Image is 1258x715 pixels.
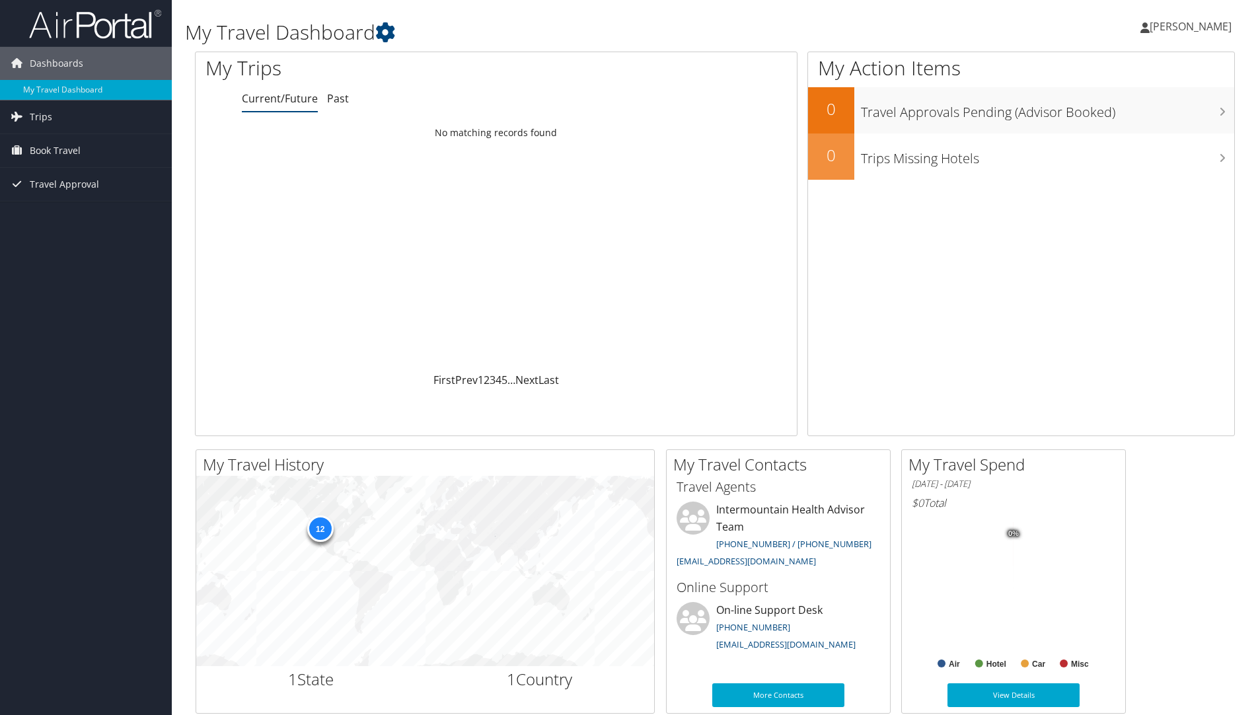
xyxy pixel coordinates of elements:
h6: [DATE] - [DATE] [912,478,1115,490]
h2: My Travel History [203,453,654,476]
h1: My Trips [205,54,536,82]
a: View Details [947,683,1080,707]
a: 5 [501,373,507,387]
a: 2 [484,373,490,387]
a: 3 [490,373,496,387]
text: Car [1032,659,1045,669]
div: 12 [307,515,333,542]
a: [PERSON_NAME] [1140,7,1245,46]
td: No matching records found [196,121,797,145]
a: 0Trips Missing Hotels [808,133,1234,180]
a: 4 [496,373,501,387]
span: Book Travel [30,134,81,167]
span: Dashboards [30,47,83,80]
h1: My Travel Dashboard [185,19,891,46]
span: $0 [912,496,924,510]
img: airportal-logo.png [29,9,161,40]
a: More Contacts [712,683,844,707]
h2: 0 [808,98,854,120]
a: Past [327,91,349,106]
h3: Travel Agents [677,478,880,496]
li: On-line Support Desk [670,602,887,656]
h3: Trips Missing Hotels [861,143,1234,168]
tspan: 0% [1008,530,1019,538]
span: 1 [288,668,297,690]
a: 1 [478,373,484,387]
li: Intermountain Health Advisor Team [670,502,887,572]
h2: Country [435,668,645,691]
h2: State [206,668,416,691]
h3: Online Support [677,578,880,597]
a: Current/Future [242,91,318,106]
h3: Travel Approvals Pending (Advisor Booked) [861,96,1234,122]
span: … [507,373,515,387]
h2: My Travel Contacts [673,453,890,476]
a: [EMAIL_ADDRESS][DOMAIN_NAME] [716,638,856,650]
text: Hotel [986,659,1006,669]
a: [EMAIL_ADDRESS][DOMAIN_NAME] [677,555,816,567]
span: Trips [30,100,52,133]
h6: Total [912,496,1115,510]
h2: My Travel Spend [908,453,1125,476]
a: Prev [455,373,478,387]
a: Next [515,373,538,387]
span: 1 [507,668,516,690]
a: [PHONE_NUMBER] [716,621,790,633]
a: [PHONE_NUMBER] / [PHONE_NUMBER] [716,538,871,550]
a: Last [538,373,559,387]
span: Travel Approval [30,168,99,201]
a: First [433,373,455,387]
h2: 0 [808,144,854,167]
span: [PERSON_NAME] [1150,19,1232,34]
a: 0Travel Approvals Pending (Advisor Booked) [808,87,1234,133]
text: Misc [1071,659,1089,669]
h1: My Action Items [808,54,1234,82]
text: Air [949,659,960,669]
